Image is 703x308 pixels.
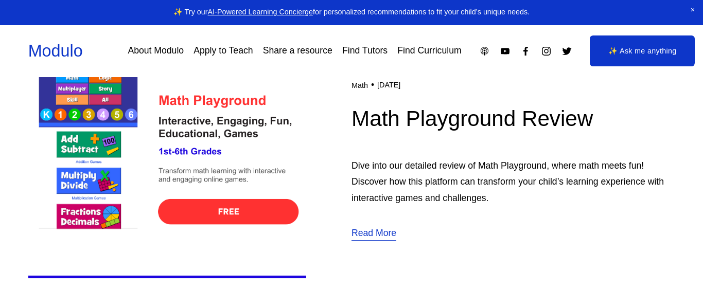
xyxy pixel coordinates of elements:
[377,81,400,89] time: [DATE]
[351,81,368,89] a: Math
[561,46,572,57] a: Twitter
[342,42,388,60] a: Find Tutors
[351,158,675,207] p: Dive into our detailed review of Math Playground, where math meets fun! Discover how this platfor...
[128,42,184,60] a: About Modulo
[28,20,306,298] img: Math Playground Review
[500,46,511,57] a: YouTube
[263,42,332,60] a: Share a resource
[351,225,396,242] a: Read More
[590,35,695,66] a: ✨ Ask me anything
[479,46,490,57] a: Apple Podcasts
[194,42,253,60] a: Apply to Teach
[351,106,593,131] a: Math Playground Review
[541,46,552,57] a: Instagram
[520,46,531,57] a: Facebook
[397,42,461,60] a: Find Curriculum
[28,42,83,60] a: Modulo
[208,8,313,16] a: AI-Powered Learning Concierge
